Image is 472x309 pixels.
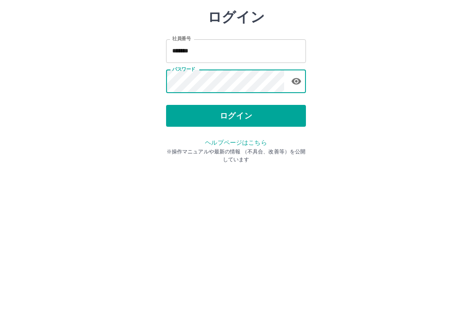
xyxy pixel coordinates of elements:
[166,151,306,173] button: ログイン
[208,55,265,72] h2: ログイン
[205,185,267,192] a: ヘルプページはこちら
[166,194,306,210] p: ※操作マニュアルや最新の情報 （不具合、改善等）を公開しています
[172,82,191,88] label: 社員番号
[172,112,195,119] label: パスワード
